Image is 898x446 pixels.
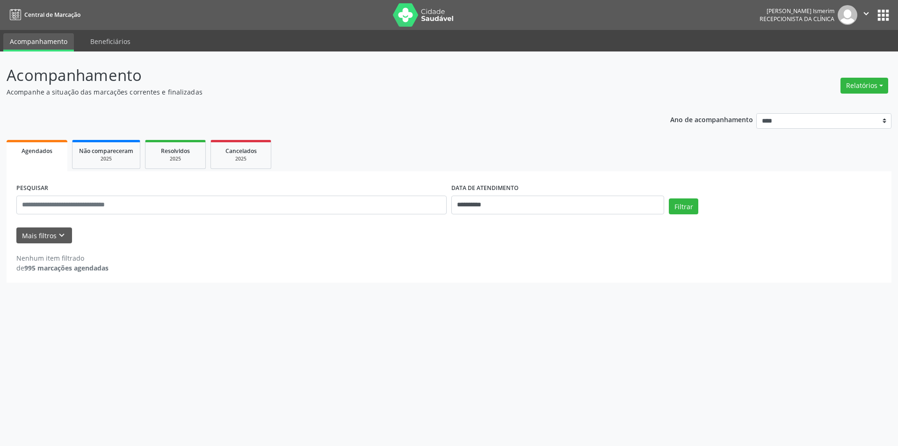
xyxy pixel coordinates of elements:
label: DATA DE ATENDIMENTO [451,181,519,196]
div: 2025 [152,155,199,162]
span: Central de Marcação [24,11,80,19]
div: 2025 [217,155,264,162]
button:  [857,5,875,25]
p: Ano de acompanhamento [670,113,753,125]
img: img [838,5,857,25]
div: de [16,263,109,273]
span: Recepcionista da clínica [760,15,834,23]
strong: 995 marcações agendadas [24,263,109,272]
a: Beneficiários [84,33,137,50]
span: Cancelados [225,147,257,155]
span: Resolvidos [161,147,190,155]
label: PESQUISAR [16,181,48,196]
a: Central de Marcação [7,7,80,22]
button: Relatórios [840,78,888,94]
i: keyboard_arrow_down [57,230,67,241]
i:  [861,8,871,19]
span: Agendados [22,147,52,155]
a: Acompanhamento [3,33,74,51]
div: Nenhum item filtrado [16,253,109,263]
span: Não compareceram [79,147,133,155]
div: [PERSON_NAME] Ismerim [760,7,834,15]
p: Acompanhamento [7,64,626,87]
button: Filtrar [669,198,698,214]
div: 2025 [79,155,133,162]
button: Mais filtroskeyboard_arrow_down [16,227,72,244]
button: apps [875,7,891,23]
p: Acompanhe a situação das marcações correntes e finalizadas [7,87,626,97]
